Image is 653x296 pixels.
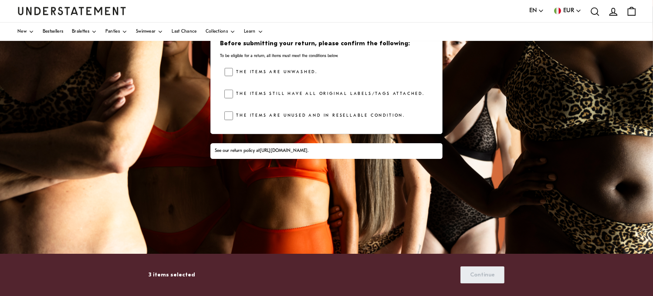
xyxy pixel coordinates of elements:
span: Collections [206,30,228,34]
a: Bralettes [72,23,97,41]
a: Bestsellers [43,23,63,41]
span: Bralettes [72,30,89,34]
label: The items are unwashed. [233,68,318,77]
label: The items still have all original labels/tags attached. [233,90,425,98]
span: EN [529,6,537,16]
span: Bestsellers [43,30,63,34]
span: EUR [563,6,574,16]
span: Last Chance [172,30,196,34]
a: Collections [206,23,235,41]
a: Panties [105,23,127,41]
span: Panties [105,30,120,34]
p: To be eligible for a return, all items must meet the conditions below. [220,53,433,59]
div: See our return policy at . [215,148,438,155]
a: Swimwear [136,23,163,41]
a: Understatement Homepage [17,7,126,15]
a: Learn [244,23,263,41]
a: New [17,23,34,41]
span: Swimwear [136,30,156,34]
label: The items are unused and in resellable condition. [233,111,405,120]
button: EUR [553,6,582,16]
button: EN [529,6,544,16]
span: New [17,30,27,34]
span: Learn [244,30,256,34]
h3: Before submitting your return, please confirm the following: [220,40,433,48]
a: [URL][DOMAIN_NAME] [260,148,308,153]
a: Last Chance [172,23,196,41]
